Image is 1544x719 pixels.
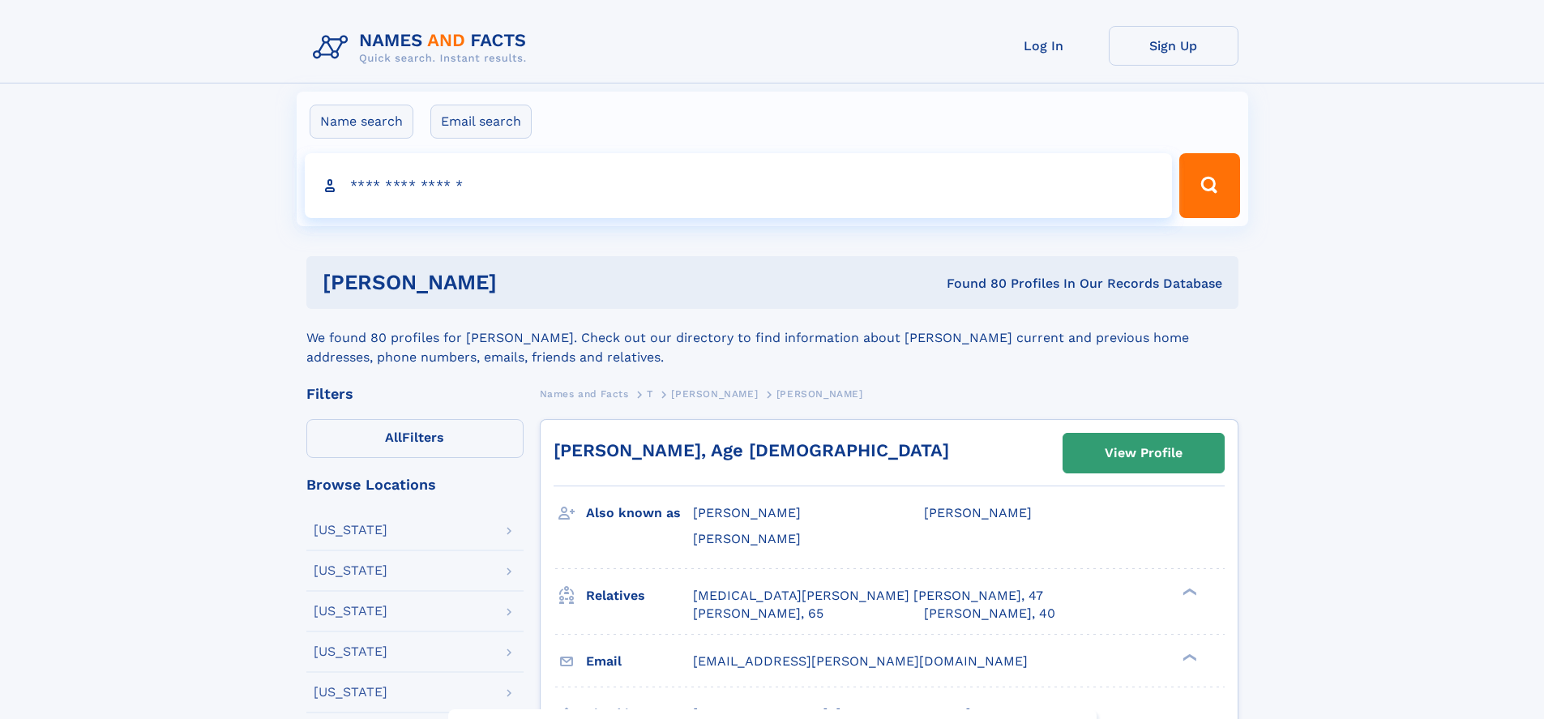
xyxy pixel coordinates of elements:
[1179,153,1239,218] button: Search Button
[1063,434,1224,473] a: View Profile
[306,387,524,401] div: Filters
[693,587,1043,605] a: [MEDICAL_DATA][PERSON_NAME] [PERSON_NAME], 47
[385,430,402,445] span: All
[671,383,758,404] a: [PERSON_NAME]
[1178,652,1198,662] div: ❯
[647,388,653,400] span: T
[924,505,1032,520] span: [PERSON_NAME]
[721,275,1222,293] div: Found 80 Profiles In Our Records Database
[306,26,540,70] img: Logo Names and Facts
[1105,434,1183,472] div: View Profile
[979,26,1109,66] a: Log In
[924,605,1055,623] a: [PERSON_NAME], 40
[647,383,653,404] a: T
[306,477,524,492] div: Browse Locations
[776,388,863,400] span: [PERSON_NAME]
[323,272,722,293] h1: [PERSON_NAME]
[1178,586,1198,597] div: ❯
[693,653,1028,669] span: [EMAIL_ADDRESS][PERSON_NAME][DOMAIN_NAME]
[305,153,1173,218] input: search input
[1109,26,1238,66] a: Sign Up
[314,605,387,618] div: [US_STATE]
[314,564,387,577] div: [US_STATE]
[586,648,693,675] h3: Email
[306,309,1238,367] div: We found 80 profiles for [PERSON_NAME]. Check out our directory to find information about [PERSON...
[310,105,413,139] label: Name search
[693,531,801,546] span: [PERSON_NAME]
[306,419,524,458] label: Filters
[586,582,693,610] h3: Relatives
[430,105,532,139] label: Email search
[671,388,758,400] span: [PERSON_NAME]
[314,686,387,699] div: [US_STATE]
[314,645,387,658] div: [US_STATE]
[554,440,949,460] a: [PERSON_NAME], Age [DEMOGRAPHIC_DATA]
[693,605,823,623] a: [PERSON_NAME], 65
[586,499,693,527] h3: Also known as
[540,383,629,404] a: Names and Facts
[693,505,801,520] span: [PERSON_NAME]
[314,524,387,537] div: [US_STATE]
